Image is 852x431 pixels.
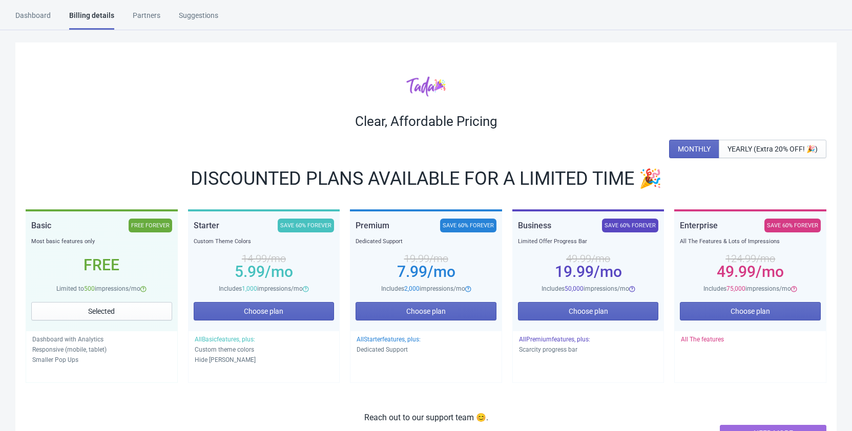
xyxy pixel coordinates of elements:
span: Choose plan [731,307,770,315]
div: 5.99 [194,268,335,276]
button: Choose plan [518,302,659,320]
div: 49.99 /mo [518,254,659,263]
span: All Premium features, plus: [519,336,590,343]
span: Includes impressions/mo [703,285,791,292]
button: YEARLY (Extra 20% OFF! 🎉) [719,140,826,158]
div: Business [518,219,551,232]
div: Partners [133,10,160,28]
p: Responsive (mobile, tablet) [32,344,171,355]
div: 14.99 /mo [194,254,335,263]
div: SAVE 60% FOREVER [278,219,334,232]
div: Basic [31,219,51,232]
div: Starter [194,219,219,232]
p: Scarcity progress bar [519,344,658,355]
span: YEARLY (Extra 20% OFF! 🎉) [728,145,818,153]
div: Limited Offer Progress Bar [518,236,659,247]
button: Choose plan [680,302,821,320]
span: /mo [594,263,622,281]
span: Choose plan [406,307,446,315]
div: SAVE 60% FOREVER [764,219,821,232]
div: Free [31,261,172,269]
p: Dashboard with Analytics [32,334,171,344]
span: /mo [427,263,455,281]
div: Most basic features only [31,236,172,247]
span: All The features [681,336,724,343]
span: 2,000 [404,285,420,292]
p: Dedicated Support [357,344,495,355]
p: Custom theme colors [195,344,334,355]
div: 7.99 [356,268,496,276]
span: 500 [84,285,95,292]
button: Choose plan [194,302,335,320]
div: Suggestions [179,10,218,28]
span: Includes impressions/mo [381,285,465,292]
div: Billing details [69,10,114,30]
div: Clear, Affordable Pricing [26,113,826,130]
span: Choose plan [569,307,608,315]
button: Selected [31,302,172,320]
div: 19.99 [518,268,659,276]
div: Dedicated Support [356,236,496,247]
span: Choose plan [244,307,283,315]
span: /mo [265,263,293,281]
div: 19.99 /mo [356,254,496,263]
div: FREE FOREVER [129,219,172,232]
div: SAVE 60% FOREVER [440,219,496,232]
img: tadacolor.png [406,76,446,97]
div: Dashboard [15,10,51,28]
span: All Basic features, plus: [195,336,255,343]
button: Choose plan [356,302,496,320]
div: Custom Theme Colors [194,236,335,247]
span: MONTHLY [678,145,711,153]
div: SAVE 60% FOREVER [602,219,658,232]
p: Smaller Pop Ups [32,355,171,365]
div: 124.99 /mo [680,254,821,263]
span: Selected [88,307,115,315]
span: 1,000 [242,285,257,292]
p: Hide [PERSON_NAME] [195,355,334,365]
div: DISCOUNTED PLANS AVAILABLE FOR A LIMITED TIME 🎉 [26,170,826,187]
p: Reach out to our support team 😊. [364,412,488,424]
div: 49.99 [680,268,821,276]
div: Premium [356,219,389,232]
span: 75,000 [726,285,745,292]
span: Includes impressions/mo [219,285,303,292]
span: Includes impressions/mo [542,285,629,292]
span: 50,000 [565,285,584,292]
div: Enterprise [680,219,718,232]
div: All The Features & Lots of Impressions [680,236,821,247]
span: /mo [756,263,784,281]
button: MONTHLY [669,140,719,158]
span: All Starter features, plus: [357,336,421,343]
div: Limited to impressions/mo [31,284,172,294]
